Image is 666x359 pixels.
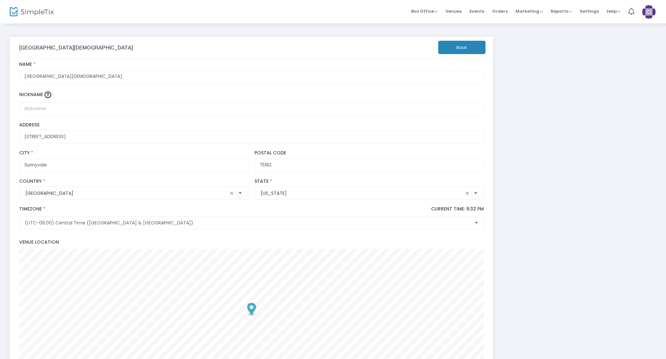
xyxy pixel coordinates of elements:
[580,3,599,20] span: Settings
[19,239,59,245] span: Venue Location
[472,217,481,229] button: Select
[19,179,248,184] label: Country
[19,159,248,172] input: City
[438,41,485,54] button: Back
[492,3,508,20] span: Orders
[470,3,484,20] span: Events
[228,189,236,197] span: clear
[19,90,484,100] label: Nickname
[19,70,484,83] input: Enter Venue Name
[607,8,620,14] span: Help
[19,102,484,116] input: Nickname
[19,150,248,156] label: City
[515,8,543,14] span: Marketing
[25,190,228,197] input: Select Country
[431,206,484,212] p: Current Time: 9:32 PM
[411,8,438,14] span: Box Office
[254,179,484,184] label: State
[19,122,484,128] label: Address
[261,190,463,197] input: Select State
[236,187,245,200] button: Select
[19,62,484,67] label: Name
[19,44,133,51] h3: [GEOGRAPHIC_DATA][DEMOGRAPHIC_DATA]
[19,206,484,216] label: Timezone
[551,8,572,14] span: Reports
[25,220,469,226] span: (UTC-06:00) Central Time ([GEOGRAPHIC_DATA] & [GEOGRAPHIC_DATA])
[445,3,462,20] span: Venues
[254,150,484,156] label: Postal Code
[471,187,480,200] button: Select
[463,189,471,197] span: clear
[45,92,51,98] img: question-mark
[254,159,484,172] input: Postal Code
[247,303,256,316] div: Map marker
[19,130,484,144] input: Enter a location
